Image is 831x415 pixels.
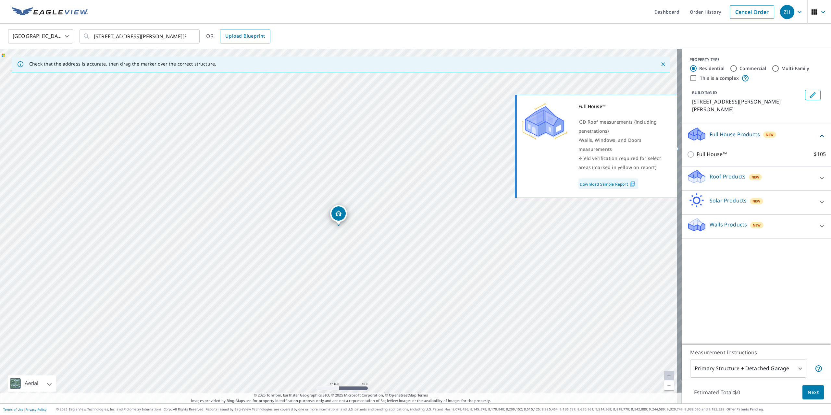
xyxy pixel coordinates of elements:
img: Premium [522,102,567,141]
span: Next [808,388,819,397]
label: This is a complex [700,75,739,81]
a: Terms [417,393,428,397]
a: OpenStreetMap [389,393,416,397]
p: Walls Products [710,221,747,228]
a: Current Level 20, Zoom In Disabled [664,371,674,381]
img: EV Logo [12,7,88,17]
div: Aerial [23,375,40,392]
button: Next [802,385,824,400]
input: Search by address or latitude-longitude [94,27,186,45]
a: Terms of Use [3,407,23,412]
div: Dropped pin, building 1, Residential property, 4826 Algire Rd Bellville, OH 44813 [330,205,347,225]
span: New [753,223,761,228]
p: Full House™ [697,150,727,158]
p: | [3,408,46,411]
a: Current Level 20, Zoom Out [664,381,674,390]
span: Walls, Windows, and Doors measurements [578,137,641,152]
div: • [578,117,669,136]
span: New [766,132,774,137]
p: Measurement Instructions [690,348,823,356]
div: • [578,154,669,172]
div: Walls ProductsNew [687,217,826,236]
p: Check that the address is accurate, then drag the marker over the correct structure. [29,61,216,67]
a: Privacy Policy [25,407,46,412]
div: Solar ProductsNew [687,193,826,212]
span: Field verification required for select areas (marked in yellow on report) [578,155,661,170]
p: Solar Products [710,197,747,204]
div: Primary Structure + Detached Garage [690,360,806,378]
p: Full House Products [710,130,760,138]
div: Roof ProductsNew [687,169,826,188]
button: Edit building 1 [805,90,821,100]
p: Roof Products [710,173,746,180]
label: Multi-Family [781,65,810,72]
span: Upload Blueprint [225,32,265,40]
div: ZH [780,5,794,19]
div: OR [206,29,270,43]
div: [GEOGRAPHIC_DATA] [8,27,73,45]
p: © 2025 Eagle View Technologies, Inc. and Pictometry International Corp. All Rights Reserved. Repo... [56,407,828,412]
label: Commercial [739,65,766,72]
p: BUILDING ID [692,90,717,95]
span: © 2025 TomTom, Earthstar Geographics SIO, © 2025 Microsoft Corporation, © [254,393,428,398]
p: $105 [814,150,826,158]
div: Aerial [8,375,56,392]
label: Residential [699,65,725,72]
a: Upload Blueprint [220,29,270,43]
span: New [752,199,761,204]
a: Cancel Order [730,5,774,19]
div: PROPERTY TYPE [689,57,823,63]
span: New [751,175,760,180]
p: Estimated Total: $0 [689,385,745,399]
p: [STREET_ADDRESS][PERSON_NAME][PERSON_NAME] [692,98,802,113]
img: Pdf Icon [628,181,637,187]
span: 3D Roof measurements (including penetrations) [578,119,657,134]
button: Close [659,60,667,68]
div: Full House ProductsNew [687,127,826,145]
div: • [578,136,669,154]
div: Full House™ [578,102,669,111]
a: Download Sample Report [578,178,638,189]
